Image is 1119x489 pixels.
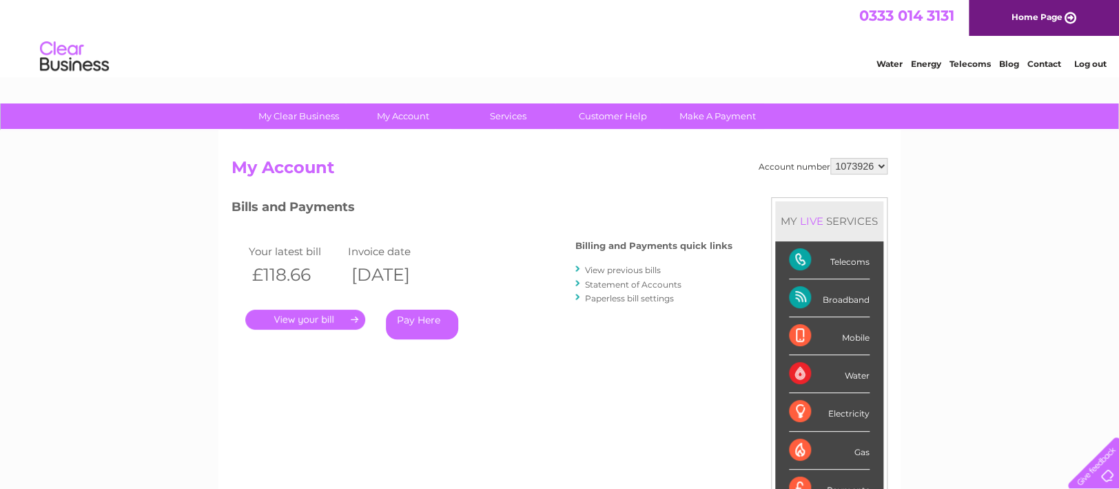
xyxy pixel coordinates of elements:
th: [DATE] [345,261,444,289]
a: Statement of Accounts [585,279,681,290]
th: £118.66 [245,261,345,289]
a: Energy [911,59,941,69]
h3: Bills and Payments [232,197,732,221]
a: My Clear Business [242,103,356,129]
div: Clear Business is a trading name of Verastar Limited (registered in [GEOGRAPHIC_DATA] No. 3667643... [235,8,886,67]
a: Paperless bill settings [585,293,674,303]
a: Make A Payment [661,103,774,129]
a: View previous bills [585,265,661,275]
a: Telecoms [949,59,991,69]
td: Your latest bill [245,242,345,261]
img: logo.png [39,36,110,78]
div: Account number [759,158,887,174]
a: 0333 014 3131 [859,7,954,24]
h2: My Account [232,158,887,184]
a: Log out [1074,59,1106,69]
a: My Account [347,103,460,129]
a: Blog [999,59,1019,69]
h4: Billing and Payments quick links [575,241,732,251]
div: Broadband [789,279,870,317]
div: MY SERVICES [775,201,883,241]
div: Water [789,355,870,393]
div: LIVE [797,214,826,228]
a: Customer Help [556,103,670,129]
div: Electricity [789,393,870,431]
a: Pay Here [386,310,458,339]
td: Invoice date [345,242,444,261]
a: . [245,310,365,330]
div: Mobile [789,317,870,355]
div: Gas [789,432,870,470]
a: Services [451,103,565,129]
a: Water [876,59,903,69]
div: Telecoms [789,241,870,279]
a: Contact [1027,59,1061,69]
